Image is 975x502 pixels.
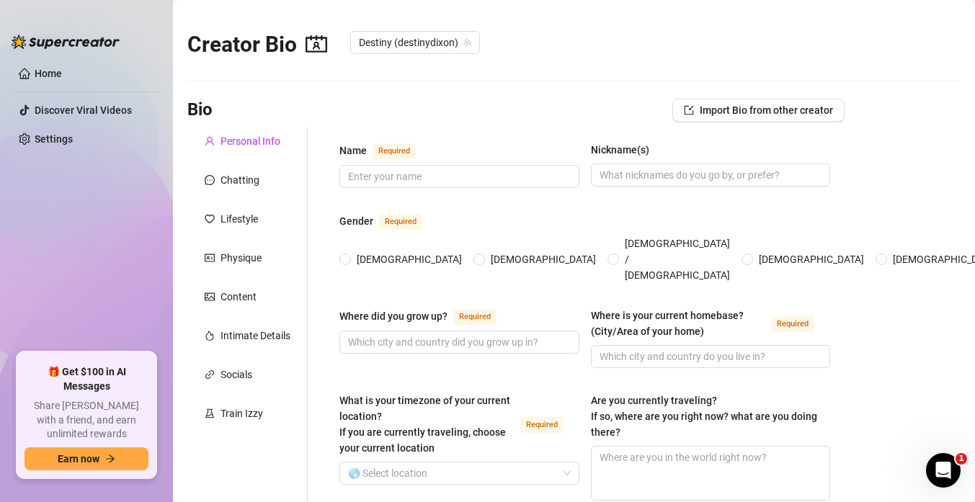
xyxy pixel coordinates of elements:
iframe: Intercom live chat [926,453,961,488]
label: Where is your current homebase? (City/Area of your home) [591,308,831,339]
div: Chatting [221,172,259,188]
a: Discover Viral Videos [35,104,132,116]
span: Required [379,214,422,230]
span: Required [453,309,497,325]
span: contacts [306,33,327,55]
span: 🎁 Get $100 in AI Messages [25,365,148,393]
h3: Bio [187,99,213,122]
a: Home [35,68,62,79]
div: Nickname(s) [591,142,649,158]
span: 1 [956,453,967,465]
span: fire [205,331,215,341]
span: experiment [205,408,215,418]
input: Where did you grow up? [348,334,568,350]
span: Import Bio from other creator [700,104,833,116]
span: [DEMOGRAPHIC_DATA] [351,251,468,267]
span: message [205,175,215,185]
button: Earn nowarrow-right [25,447,148,470]
span: team [463,38,472,47]
div: Intimate Details [221,328,290,344]
img: logo-BBDzfeDw.svg [12,35,120,49]
span: What is your timezone of your current location? If you are currently traveling, choose your curre... [339,395,510,454]
span: [DEMOGRAPHIC_DATA] [753,251,870,267]
div: Gender [339,213,373,229]
label: Gender [339,212,438,230]
span: Required [520,417,564,433]
span: Earn now [58,453,99,465]
span: heart [205,214,215,224]
a: Settings [35,133,73,145]
span: Destiny (destinydixon) [359,32,471,53]
span: user [205,136,215,146]
div: Where is your current homebase? (City/Area of your home) [591,308,766,339]
span: [DEMOGRAPHIC_DATA] [485,251,602,267]
div: Name [339,143,367,158]
div: Socials [221,367,252,382]
span: picture [205,292,215,302]
span: Required [771,316,814,332]
span: Required [373,143,416,159]
div: Personal Info [221,133,280,149]
span: idcard [205,253,215,263]
label: Nickname(s) [591,142,659,158]
div: Lifestyle [221,211,258,227]
input: Where is your current homebase? (City/Area of your home) [600,349,819,364]
button: Import Bio from other creator [672,99,845,122]
span: Share [PERSON_NAME] with a friend, and earn unlimited rewards [25,399,148,442]
input: Name [348,169,568,184]
span: Are you currently traveling? If so, where are you right now? what are you doing there? [591,395,817,438]
div: Where did you grow up? [339,308,448,324]
span: import [684,105,694,115]
div: Train Izzy [221,405,263,421]
div: Physique [221,250,262,266]
span: link [205,369,215,380]
h2: Creator Bio [187,31,327,58]
input: Nickname(s) [600,167,819,183]
span: arrow-right [105,454,115,464]
div: Content [221,289,257,305]
label: Name [339,142,432,159]
span: [DEMOGRAPHIC_DATA] / [DEMOGRAPHIC_DATA] [619,236,736,283]
label: Where did you grow up? [339,308,512,325]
